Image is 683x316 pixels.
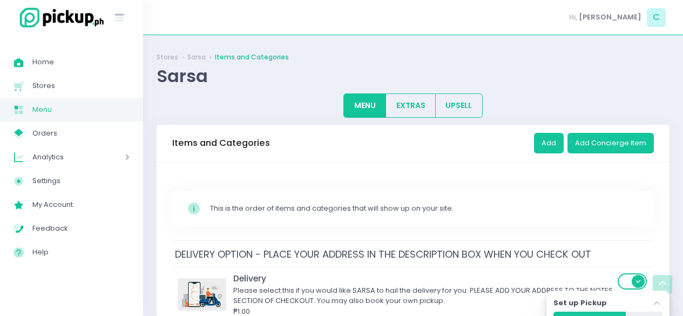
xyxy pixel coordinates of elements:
a: Stores [157,52,178,62]
img: Delivery [178,278,226,311]
label: Set up Pickup [553,298,607,308]
span: Analytics [32,150,94,164]
button: Add Concierge Item [567,133,654,153]
span: Home [32,55,130,69]
div: This is the order of items and categories that will show up on your site. [210,203,639,214]
a: Items and Categories [215,52,289,62]
button: Add [534,133,564,153]
span: DELIVERY OPTION - PLACE YOUR ADDRESS IN THE DESCRIPTION BOX WHEN YOU CHECK OUT [172,245,594,264]
span: Help [32,245,130,259]
div: Please select this if you would like SARSA to hail the delivery for you. PLEASE ADD YOUR ADDRESS ... [233,285,614,306]
span: Hi, [569,12,577,23]
button: MENU [343,93,386,118]
button: EXTRAS [386,93,436,118]
span: My Account [32,198,130,212]
div: Sarsa [157,65,670,86]
div: Large button group [343,93,483,118]
div: Delivery [233,272,614,285]
span: Menu [32,103,130,117]
span: Stores [32,79,130,93]
span: [PERSON_NAME] [579,12,641,23]
img: logo [13,6,105,29]
a: Sarsa [187,52,206,62]
h3: Items and Categories [172,138,270,149]
span: Orders [32,126,130,140]
span: C [647,8,666,27]
button: UPSELL [435,93,483,118]
span: Settings [32,174,130,188]
span: Feedback [32,221,130,236]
